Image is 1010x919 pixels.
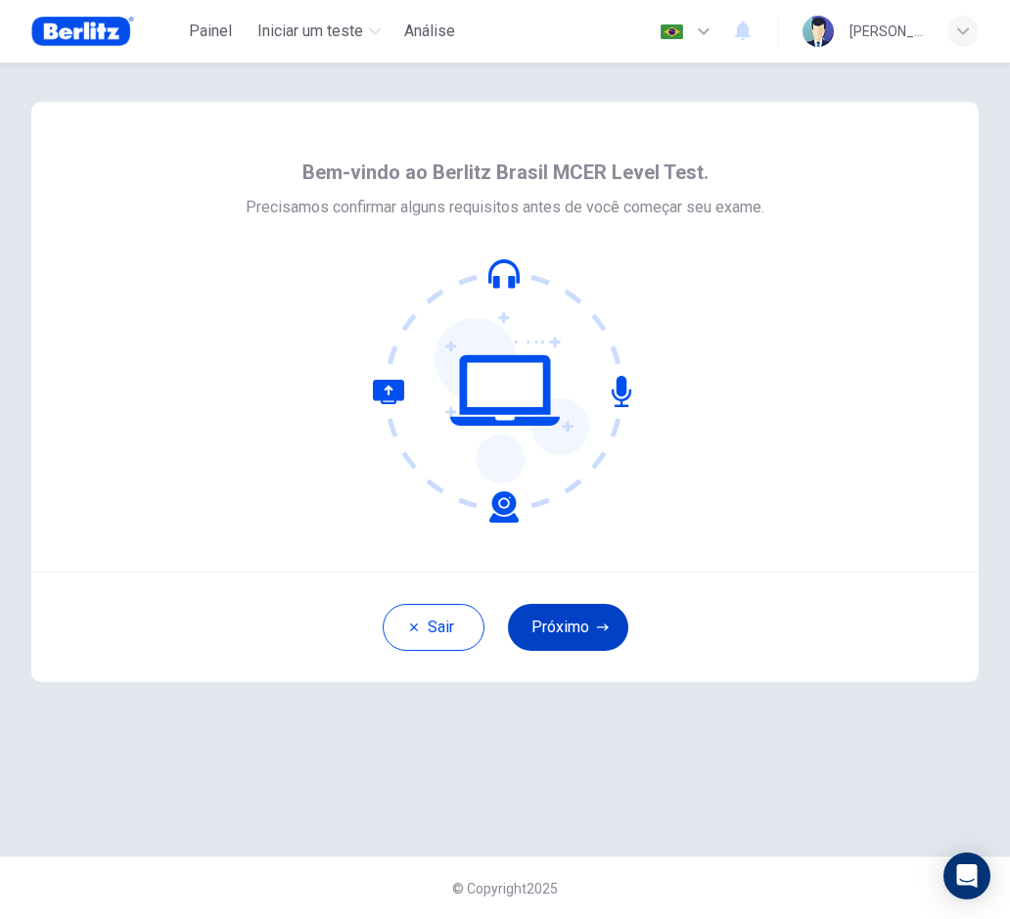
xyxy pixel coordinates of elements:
[302,157,709,188] span: Bem-vindo ao Berlitz Brasil MCER Level Test.
[452,881,558,896] span: © Copyright 2025
[250,14,389,49] button: Iniciar um teste
[943,852,990,899] div: Open Intercom Messenger
[189,20,232,43] span: Painel
[849,20,924,43] div: [PERSON_NAME]
[383,604,484,651] button: Sair
[404,20,455,43] span: Análise
[396,14,463,49] div: Você precisa de uma licença para acessar este conteúdo
[803,16,834,47] img: Profile picture
[31,12,134,51] img: Berlitz Brasil logo
[660,24,684,39] img: pt
[396,14,463,49] button: Análise
[179,14,242,49] button: Painel
[246,196,764,219] span: Precisamos confirmar alguns requisitos antes de você começar seu exame.
[508,604,628,651] button: Próximo
[31,12,179,51] a: Berlitz Brasil logo
[257,20,363,43] span: Iniciar um teste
